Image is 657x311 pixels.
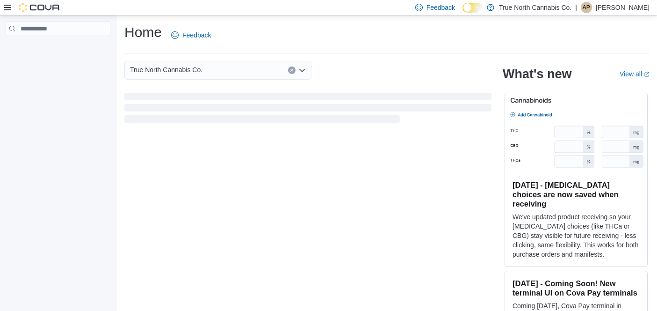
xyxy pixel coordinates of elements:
[513,212,640,259] p: We've updated product receiving so your [MEDICAL_DATA] choices (like THCa or CBG) stay visible fo...
[513,180,640,208] h3: [DATE] - [MEDICAL_DATA] choices are now saved when receiving
[513,279,640,297] h3: [DATE] - Coming Soon! New terminal UI on Cova Pay terminals
[581,2,592,13] div: Andrew Patterson
[298,67,306,74] button: Open list of options
[288,67,296,74] button: Clear input
[6,38,110,60] nav: Complex example
[644,72,650,77] svg: External link
[596,2,650,13] p: [PERSON_NAME]
[499,2,571,13] p: True North Cannabis Co.
[583,2,590,13] span: AP
[462,3,482,13] input: Dark Mode
[124,23,162,42] h1: Home
[575,2,577,13] p: |
[124,95,491,125] span: Loading
[620,70,650,78] a: View allExternal link
[426,3,455,12] span: Feedback
[19,3,61,12] img: Cova
[182,30,211,40] span: Feedback
[503,67,571,81] h2: What's new
[167,26,215,44] a: Feedback
[130,64,202,75] span: True North Cannabis Co.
